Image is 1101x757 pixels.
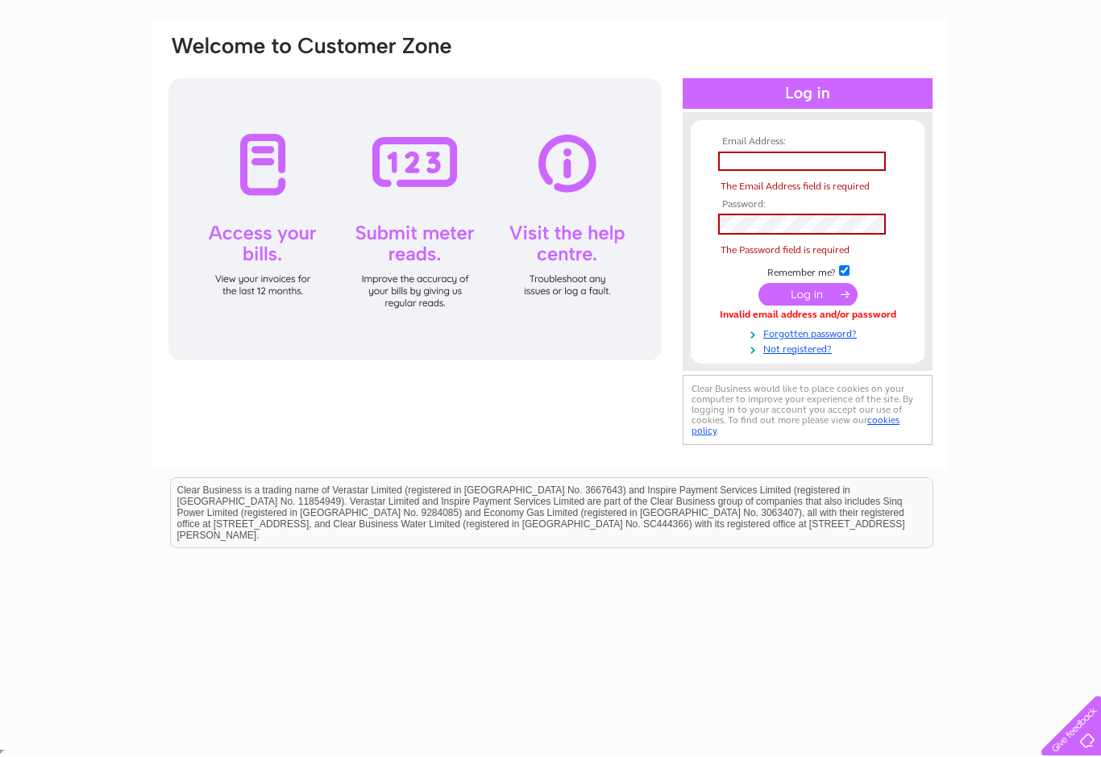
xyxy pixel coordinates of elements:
a: cookies policy [692,415,899,437]
th: Email Address: [714,137,901,148]
a: Not registered? [718,341,901,356]
div: Clear Business is a trading name of Verastar Limited (registered in [GEOGRAPHIC_DATA] No. 3667643... [171,9,933,78]
a: Telecoms [961,69,1009,81]
div: Clear Business would like to place cookies on your computer to improve your experience of the sit... [683,376,933,446]
td: Remember me? [714,264,901,280]
th: Password: [714,200,901,211]
input: Submit [758,284,858,306]
a: Water [875,69,906,81]
div: Invalid email address and/or password [718,310,897,322]
a: Energy [916,69,951,81]
a: 0333 014 3131 [797,8,908,28]
a: Blog [1019,69,1042,81]
span: The Email Address field is required [721,181,870,193]
img: logo.png [39,42,121,91]
span: The Password field is required [721,245,850,256]
a: Contact [1052,69,1091,81]
a: Forgotten password? [718,326,901,341]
